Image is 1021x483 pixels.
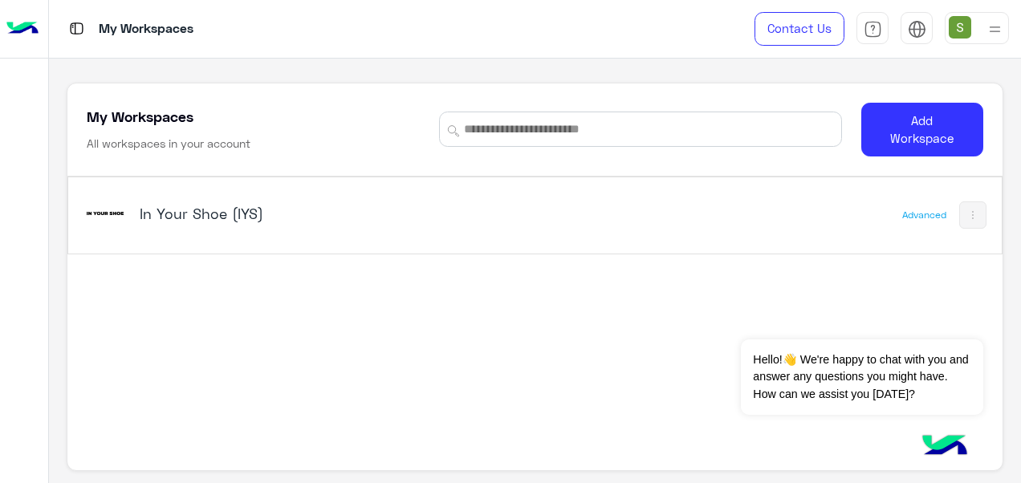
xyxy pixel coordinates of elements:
img: userImage [949,16,971,39]
a: tab [856,12,889,46]
button: Add Workspace [861,103,983,156]
p: My Workspaces [99,18,193,40]
img: Logo [6,12,39,46]
img: hulul-logo.png [917,419,973,475]
h6: All workspaces in your account [87,136,250,152]
img: profile [985,19,1005,39]
h5: In Your Shoe (IYS) [140,204,465,223]
div: Advanced [902,209,946,221]
a: Contact Us [755,12,844,46]
img: 923305001092802 [83,192,127,235]
img: tab [864,20,882,39]
img: tab [908,20,926,39]
span: Hello!👋 We're happy to chat with you and answer any questions you might have. How can we assist y... [741,339,982,415]
h5: My Workspaces [87,107,193,126]
img: tab [67,18,87,39]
